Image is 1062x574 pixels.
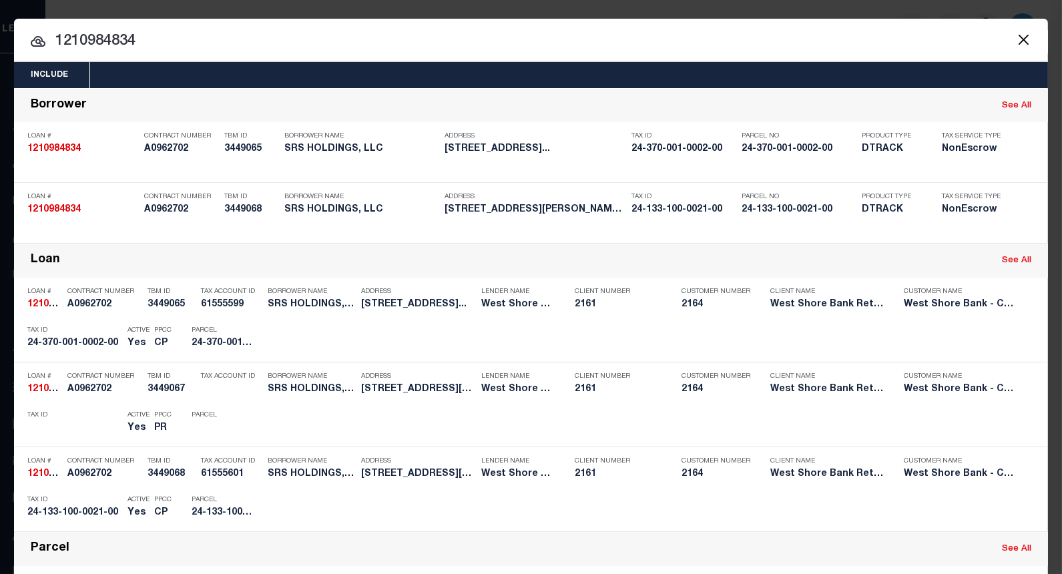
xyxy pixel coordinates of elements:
[27,288,61,296] p: Loan #
[682,299,748,310] h5: 2164
[742,132,855,140] p: Parcel No
[154,411,172,419] p: PPCC
[481,469,555,480] h5: West Shore Bank - Commercial
[682,469,748,480] h5: 2164
[192,411,252,419] p: Parcel
[27,384,81,394] strong: 1210984834
[27,193,138,201] p: Loan #
[201,299,261,310] h5: 61555599
[904,288,1017,296] p: Customer Name
[445,193,625,201] p: Address
[481,299,555,310] h5: West Shore Bank - Commercial
[27,326,121,334] p: Tax ID
[904,384,1017,395] h5: West Shore Bank - Commercial
[127,422,148,434] h5: Yes
[445,132,625,140] p: Address
[14,30,1048,53] input: Start typing...
[862,204,922,216] h5: DTRACK
[27,338,121,349] h5: 24-370-001-0002-00
[224,204,278,216] h5: 3449068
[742,193,855,201] p: Parcel No
[862,193,922,201] p: Product Type
[67,372,141,380] p: Contract Number
[127,326,150,334] p: Active
[942,143,1009,155] h5: NonEscrow
[201,288,261,296] p: Tax Account ID
[361,457,475,465] p: Address
[67,299,141,310] h5: A0962702
[904,469,1017,480] h5: West Shore Bank - Commercial
[862,143,922,155] h5: DTRACK
[268,299,354,310] h5: SRS HOLDINGS, LLC
[682,384,748,395] h5: 2164
[742,204,855,216] h5: 24-133-100-0021-00
[682,372,750,380] p: Customer Number
[144,193,218,201] p: Contract Number
[770,469,884,480] h5: West Shore Bank Retail
[631,143,735,155] h5: 24-370-001-0002-00
[575,299,661,310] h5: 2161
[31,253,60,268] div: Loan
[942,204,1009,216] h5: NonEscrow
[224,143,278,155] h5: 3449065
[27,469,81,479] strong: 1210984834
[361,384,475,395] h5: 1041 E KEATING AVE MUSKEGON MI ...
[361,372,475,380] p: Address
[148,469,194,480] h5: 3449068
[682,457,750,465] p: Customer Number
[27,469,61,480] h5: 1210984834
[27,496,121,504] p: Tax ID
[67,288,141,296] p: Contract Number
[742,143,855,155] h5: 24-370-001-0002-00
[770,288,884,296] p: Client Name
[770,299,884,310] h5: West Shore Bank Retail
[284,132,438,140] p: Borrower Name
[770,457,884,465] p: Client Name
[284,204,438,216] h5: SRS HOLDINGS, LLC
[192,338,252,349] h5: 24-370-001-0002-00
[31,98,87,113] div: Borrower
[148,288,194,296] p: TBM ID
[770,384,884,395] h5: West Shore Bank Retail
[268,457,354,465] p: Borrower Name
[27,507,121,519] h5: 24-133-100-0021-00
[201,372,261,380] p: Tax Account ID
[27,204,138,216] h5: 1210984834
[192,326,252,334] p: Parcel
[1002,101,1031,110] a: See All
[631,132,735,140] p: Tax ID
[27,384,61,395] h5: 1210984834
[201,469,261,480] h5: 61555601
[268,384,354,395] h5: SRS HOLDINGS, LLC
[284,143,438,155] h5: SRS HOLDINGS, LLC
[682,288,750,296] p: Customer Number
[862,132,922,140] p: Product Type
[268,372,354,380] p: Borrower Name
[27,143,138,155] h5: 1210984834
[144,143,218,155] h5: A0962702
[575,372,661,380] p: Client Number
[31,541,69,557] div: Parcel
[27,132,138,140] p: Loan #
[127,496,150,504] p: Active
[224,193,278,201] p: TBM ID
[284,193,438,201] p: Borrower Name
[575,457,661,465] p: Client Number
[127,507,148,519] h5: Yes
[631,204,735,216] h5: 24-133-100-0021-00
[144,204,218,216] h5: A0962702
[481,384,555,395] h5: West Shore Bank - Commercial
[127,338,148,349] h5: Yes
[27,411,121,419] p: Tax ID
[1002,256,1031,265] a: See All
[148,299,194,310] h5: 3449065
[201,457,261,465] p: Tax Account ID
[144,132,218,140] p: Contract Number
[575,469,661,480] h5: 2161
[27,144,81,154] strong: 1210984834
[361,469,475,480] h5: 1041 E KEATING AVE MUSKEGON MI ...
[127,411,150,419] p: Active
[445,143,625,155] h5: 701 W LAKETON AVE MUSKEGON MI 4...
[67,384,141,395] h5: A0962702
[481,288,555,296] p: Lender Name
